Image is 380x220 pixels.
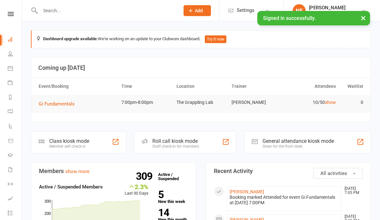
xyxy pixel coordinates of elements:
[339,78,366,95] th: Waitlist
[357,11,369,25] button: ×
[174,95,229,110] td: The Grappling Lab
[8,33,22,47] a: Dashboard
[158,190,188,204] a: 5New this week
[65,169,90,174] a: show more
[325,100,336,105] a: show
[158,190,185,199] strong: 5
[313,168,363,179] button: All activities
[205,35,226,43] button: Try it now
[39,101,75,107] span: Gi Fundamentals
[184,5,211,16] button: Add
[339,95,366,110] td: 0
[230,195,339,206] div: Booking marked Attended for event Gi Fundamentals at [DATE] 7:00PM
[262,144,334,149] div: Great for the front desk
[229,95,284,110] td: [PERSON_NAME]
[38,6,175,15] input: Search...
[119,78,174,95] th: Time
[125,183,148,190] div: 2.3%
[39,168,188,174] h3: Members
[8,192,22,206] a: Assessments
[36,78,119,95] th: Event/Booking
[125,183,148,197] div: Last 30 Days
[8,76,22,91] a: Payments
[31,30,371,48] div: We're working on an update to your Clubworx dashboard.
[214,168,363,174] h3: Recent Activity
[136,171,155,181] strong: 309
[341,187,363,195] time: [DATE] 7:05 PM
[8,62,22,76] a: Calendar
[237,3,254,18] span: Settings
[309,5,346,11] div: [PERSON_NAME]
[152,144,199,149] div: Staff check-in for members
[284,95,339,110] td: 10/50
[49,138,89,144] div: Class kiosk mode
[229,78,284,95] th: Trainer
[230,189,264,194] a: [PERSON_NAME]
[49,144,89,149] div: Member self check-in
[174,78,229,95] th: Location
[263,15,316,21] span: Signed in successfully.
[155,168,183,186] a: 309Active / Suspended
[43,36,98,41] strong: Dashboard upgrade available:
[195,8,203,13] span: Add
[39,100,79,108] button: Gi Fundamentals
[158,208,185,217] strong: 14
[8,134,22,149] a: Product Sales
[320,170,347,176] span: All activities
[284,78,339,95] th: Attendees
[309,11,346,16] div: The Grappling Lab
[8,91,22,105] a: Reports
[38,65,364,71] h3: Coming up [DATE]
[8,47,22,62] a: People
[119,95,174,110] td: 7:00pm-8:00pm
[293,4,306,17] div: NE
[262,138,334,144] div: General attendance kiosk mode
[152,138,199,144] div: Roll call kiosk mode
[39,184,103,190] strong: Active / Suspended Members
